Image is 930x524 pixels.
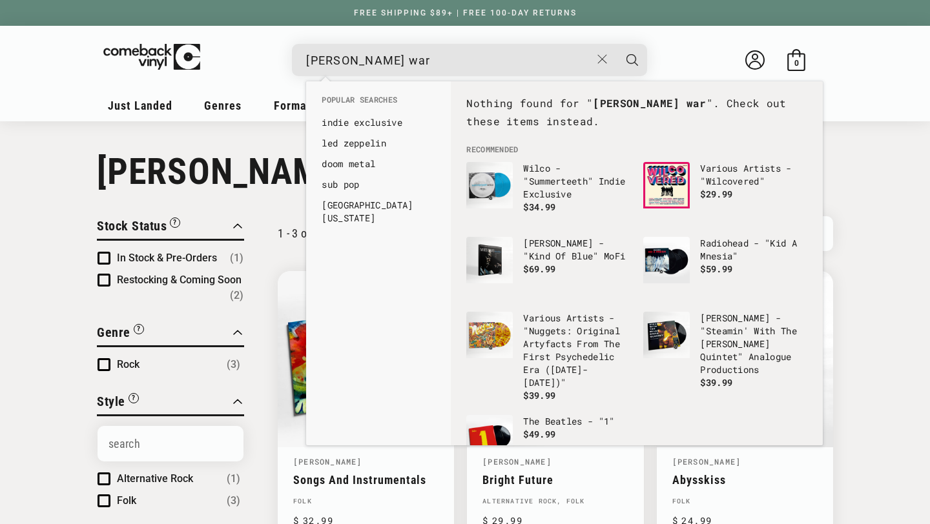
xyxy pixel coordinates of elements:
img: Miles Davis - "Kind Of Blue" MoFi [466,237,513,283]
li: no_result_products: Various Artists - "Wilcovered" [637,156,814,230]
span: Number of products: (3) [227,357,240,372]
span: Genre [97,325,130,340]
a: led zeppelin [322,137,435,150]
li: no_result_products: Miles Davis - "Steamin' With The Miles Davis Quintet" Analogue Productions [637,305,814,396]
div: Recommended [451,81,823,445]
div: Popular Searches [306,81,451,235]
span: $39.99 [523,389,555,401]
span: Rock [117,358,139,370]
p: [PERSON_NAME] - "Kind Of Blue" MoFi [523,237,630,263]
span: Number of products: (1) [230,250,243,266]
a: sub pop [322,178,435,191]
button: Search [616,44,648,76]
p: Nothing found for " ". Check out these items instead. [466,94,807,132]
a: indie exclusive [322,116,435,129]
a: [GEOGRAPHIC_DATA][US_STATE] [322,199,435,225]
img: Wilco - "Summerteeth" Indie Exclusive [466,162,513,208]
p: 1 - 3 of 3 products [278,227,365,240]
p: Wilco - "Summerteeth" Indie Exclusive [523,162,630,201]
a: doom metal [322,157,435,170]
button: Filter by Stock Status [97,216,180,239]
span: Style [97,394,125,409]
a: Wilco - "Summerteeth" Indie Exclusive Wilco - "Summerteeth" Indie Exclusive $34.99 [466,162,630,224]
h1: [PERSON_NAME] [97,150,833,193]
span: 0 [794,58,799,68]
span: $39.99 [700,376,732,388]
li: no_result_products: Various Artists - "Nuggets: Original Artyfacts From The First Psychedelic Era... [460,305,637,408]
input: When autocomplete results are available use up and down arrows to review and enter to select [306,47,591,74]
p: Various Artists - "Nuggets: Original Artyfacts From The First Psychedelic Era ([DATE]-[DATE])" [523,312,630,389]
a: FREE SHIPPING $89+ | FREE 100-DAY RETURNS [341,8,590,17]
p: Various Artists - "Wilcovered" [700,162,807,188]
p: [PERSON_NAME] - "Steamin' With The [PERSON_NAME] Quintet" Analogue Productions [700,312,807,376]
button: Filter by Style [97,392,139,414]
a: Miles Davis - "Kind Of Blue" MoFi [PERSON_NAME] - "Kind Of Blue" MoFi $69.99 [466,237,630,299]
li: no_result_products: Radiohead - "Kid A Mnesia" [637,230,814,305]
span: In Stock & Pre-Orders [117,252,217,264]
div: No Results [460,94,814,145]
button: Filter by Genre [97,323,144,345]
a: The Beatles - "1" The Beatles - "1" $49.99 [466,415,630,477]
li: no_result_suggestions: doom metal [315,154,442,174]
span: Alternative Rock [117,472,193,485]
a: Bright Future [482,473,628,487]
img: The Beatles - "1" [466,415,513,461]
span: Folk [117,494,136,507]
li: no_result_suggestions: led zeppelin [315,133,442,154]
input: Search Options [98,426,243,461]
li: Popular Searches [315,94,442,112]
img: Radiohead - "Kid A Mnesia" [643,237,690,283]
span: $29.99 [700,188,732,200]
a: Various Artists - "Nuggets: Original Artyfacts From The First Psychedelic Era (1965-1968)" Variou... [466,312,630,402]
span: $69.99 [523,263,555,275]
span: Restocking & Coming Soon [117,274,242,286]
li: no_result_suggestions: hotel california [315,195,442,228]
img: Various Artists - "Wilcovered" [643,162,690,208]
a: Radiohead - "Kid A Mnesia" Radiohead - "Kid A Mnesia" $59.99 [643,237,807,299]
button: Close [591,45,615,74]
a: Miles Davis - "Steamin' With The Miles Davis Quintet" Analogue Productions [PERSON_NAME] - "Steam... [643,312,807,389]
img: Miles Davis - "Steamin' With The Miles Davis Quintet" Analogue Productions [643,312,690,358]
div: Search [292,44,647,76]
a: Abysskiss [672,473,818,487]
li: no_result_products: The Beatles - "1" [460,408,637,483]
a: [PERSON_NAME] [482,456,552,467]
li: Recommended [460,144,814,156]
li: no_result_products: Miles Davis - "Kind Of Blue" MoFi [460,230,637,305]
strong: [PERSON_NAME] war [593,96,706,110]
span: Stock Status [97,218,167,234]
p: The Beatles - "1" [523,415,630,428]
span: Number of products: (3) [227,493,240,509]
li: no_result_suggestions: indie exclusive [315,112,442,133]
span: Number of products: (2) [230,288,243,303]
span: Formats [274,99,316,112]
span: $49.99 [523,428,555,440]
span: Number of products: (1) [227,471,240,487]
img: Various Artists - "Nuggets: Original Artyfacts From The First Psychedelic Era (1965-1968)" [466,312,513,358]
a: [PERSON_NAME] [293,456,362,467]
a: Songs And Instrumentals [293,473,439,487]
a: [PERSON_NAME] [672,456,741,467]
li: no_result_products: Wilco - "Summerteeth" Indie Exclusive [460,156,637,230]
span: $34.99 [523,201,555,213]
span: Just Landed [108,99,172,112]
li: no_result_suggestions: sub pop [315,174,442,195]
p: Radiohead - "Kid A Mnesia" [700,237,807,263]
span: $59.99 [700,263,732,275]
span: Genres [204,99,242,112]
a: Various Artists - "Wilcovered" Various Artists - "Wilcovered" $29.99 [643,162,807,224]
